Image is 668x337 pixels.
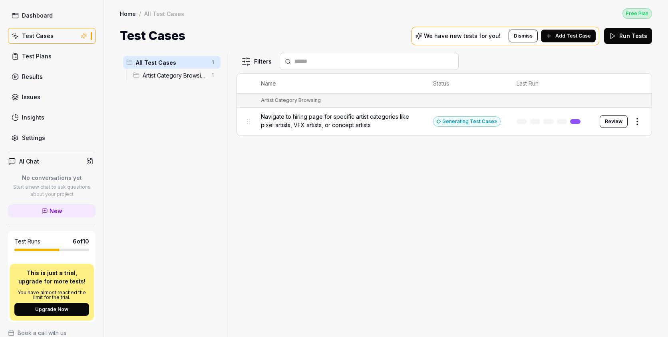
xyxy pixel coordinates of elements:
[50,207,62,215] span: New
[425,74,509,94] th: Status
[22,93,40,101] div: Issues
[253,74,425,94] th: Name
[8,89,95,105] a: Issues
[8,173,95,182] p: No conversations yet
[261,97,321,104] div: Artist Category Browsing
[8,130,95,146] a: Settings
[208,70,217,80] span: 1
[14,269,89,285] p: This is just a trial, upgrade for more tests!
[8,183,95,198] p: Start a new chat to ask questions about your project
[73,237,89,245] span: 6 of 10
[130,69,221,82] div: Drag to reorderArtist Category Browsing1
[8,204,95,217] a: New
[622,8,652,19] button: Free Plan
[144,10,184,18] div: All Test Cases
[22,134,45,142] div: Settings
[424,33,501,39] p: We have new tests for you!
[19,157,39,166] h4: AI Chat
[433,116,501,127] button: Generating Test Case»
[136,58,206,67] span: All Test Cases
[8,110,95,125] a: Insights
[555,32,591,40] span: Add Test Case
[8,69,95,84] a: Results
[433,116,501,127] div: Generating Test Case »
[120,27,185,45] h1: Test Cases
[14,290,89,300] p: You have almost reached the limit for the trial.
[22,52,52,60] div: Test Plans
[14,238,40,245] h5: Test Runs
[8,28,95,44] a: Test Cases
[509,30,538,42] button: Dismiss
[208,58,217,67] span: 1
[22,113,44,122] div: Insights
[261,112,417,129] span: Navigate to hiring page for specific artist categories like pixel artists, VFX artists, or concep...
[237,108,652,136] tr: Navigate to hiring page for specific artist categories like pixel artists, VFX artists, or concep...
[509,74,592,94] th: Last Run
[433,118,501,125] a: Generating Test Case»
[120,10,136,18] a: Home
[604,28,652,44] button: Run Tests
[22,11,53,20] div: Dashboard
[139,10,141,18] div: /
[8,48,95,64] a: Test Plans
[541,30,596,42] button: Add Test Case
[600,115,628,128] button: Review
[22,32,54,40] div: Test Cases
[8,8,95,23] a: Dashboard
[8,329,95,337] a: Book a call with us
[14,303,89,316] button: Upgrade Now
[237,54,276,70] button: Filters
[143,71,206,80] span: Artist Category Browsing
[18,329,66,337] span: Book a call with us
[22,72,43,81] div: Results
